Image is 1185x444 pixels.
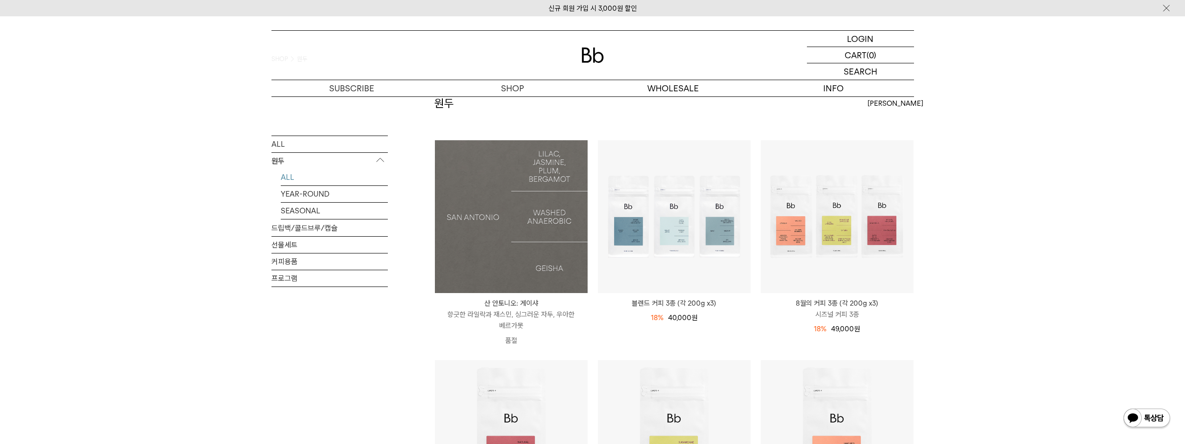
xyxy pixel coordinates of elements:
p: 산 안토니오: 게이샤 [435,298,588,309]
a: 커피용품 [271,253,388,269]
a: 선물세트 [271,236,388,253]
a: 산 안토니오: 게이샤 향긋한 라일락과 재스민, 싱그러운 자두, 우아한 베르가못 [435,298,588,331]
a: 8월의 커피 3종 (각 200g x3) 시즈널 커피 3종 [761,298,914,320]
span: 49,000 [831,325,860,333]
span: [PERSON_NAME] [867,98,923,109]
h2: 원두 [434,96,454,111]
p: 향긋한 라일락과 재스민, 싱그러운 자두, 우아한 베르가못 [435,309,588,331]
p: 원두 [271,152,388,169]
p: 8월의 커피 3종 (각 200g x3) [761,298,914,309]
p: 시즈널 커피 3종 [761,309,914,320]
p: 품절 [435,331,588,350]
a: ALL [271,136,388,152]
p: SEARCH [844,63,877,80]
img: 카카오톡 채널 1:1 채팅 버튼 [1123,408,1171,430]
p: LOGIN [847,31,874,47]
p: CART [845,47,867,63]
a: 블렌드 커피 3종 (각 200g x3) [598,298,751,309]
a: 산 안토니오: 게이샤 [435,140,588,293]
a: 프로그램 [271,270,388,286]
a: CART (0) [807,47,914,63]
span: 원 [691,314,697,322]
a: 신규 회원 가입 시 3,000원 할인 [548,4,637,13]
p: INFO [753,80,914,96]
a: SHOP [432,80,593,96]
a: SUBSCRIBE [271,80,432,96]
a: 드립백/콜드브루/캡슐 [271,219,388,236]
a: SEASONAL [281,202,388,219]
p: WHOLESALE [593,80,753,96]
span: 원 [854,325,860,333]
a: YEAR-ROUND [281,185,388,202]
img: 블렌드 커피 3종 (각 200g x3) [598,140,751,293]
p: (0) [867,47,876,63]
span: 40,000 [668,314,697,322]
img: 8월의 커피 3종 (각 200g x3) [761,140,914,293]
img: 로고 [582,48,604,63]
div: 18% [814,323,826,335]
div: 18% [651,312,664,323]
a: LOGIN [807,31,914,47]
a: ALL [281,169,388,185]
img: 1000001220_add2_044.jpg [435,140,588,293]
